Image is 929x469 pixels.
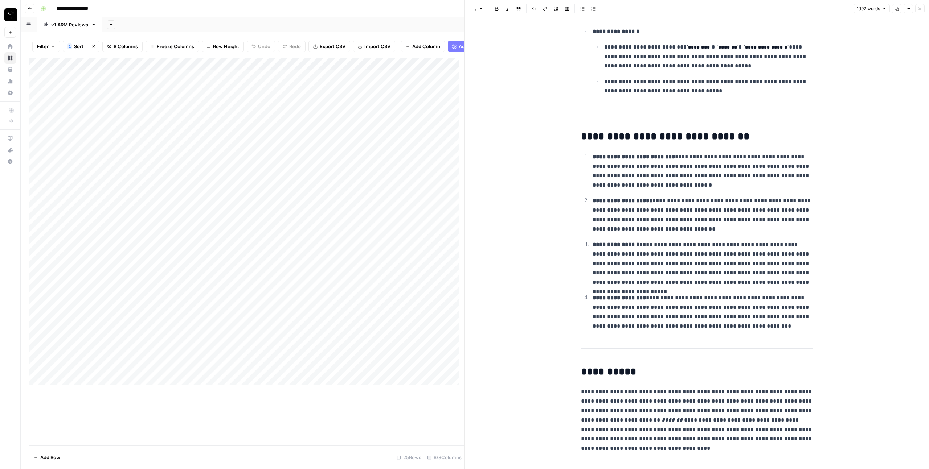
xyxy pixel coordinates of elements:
[40,454,60,461] span: Add Row
[4,156,16,167] button: Help + Support
[364,43,390,50] span: Import CSV
[74,43,83,50] span: Sort
[32,41,60,52] button: Filter
[424,452,464,463] div: 8/8 Columns
[157,43,194,50] span: Freeze Columns
[37,43,49,50] span: Filter
[353,41,395,52] button: Import CSV
[448,41,503,52] button: Add Power Agent
[289,43,301,50] span: Redo
[102,41,143,52] button: 8 Columns
[394,452,424,463] div: 25 Rows
[308,41,350,52] button: Export CSV
[857,5,880,12] span: 1,192 words
[4,6,16,24] button: Workspace: LP Production Workloads
[4,144,16,156] button: What's new?
[247,41,275,52] button: Undo
[278,41,306,52] button: Redo
[5,145,16,155] div: What's new?
[459,43,498,50] span: Add Power Agent
[4,8,17,21] img: LP Production Workloads Logo
[114,43,138,50] span: 8 Columns
[4,64,16,75] a: Your Data
[202,41,244,52] button: Row Height
[63,41,88,52] button: 1Sort
[51,21,88,28] div: v1 ARM Reviews
[4,87,16,99] a: Settings
[401,41,445,52] button: Add Column
[69,43,71,49] span: 1
[4,75,16,87] a: Usage
[4,52,16,64] a: Browse
[4,41,16,52] a: Home
[412,43,440,50] span: Add Column
[213,43,239,50] span: Row Height
[67,43,72,49] div: 1
[146,41,199,52] button: Freeze Columns
[37,17,102,32] a: v1 ARM Reviews
[854,4,890,13] button: 1,192 words
[258,43,270,50] span: Undo
[4,133,16,144] a: AirOps Academy
[29,452,65,463] button: Add Row
[320,43,345,50] span: Export CSV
